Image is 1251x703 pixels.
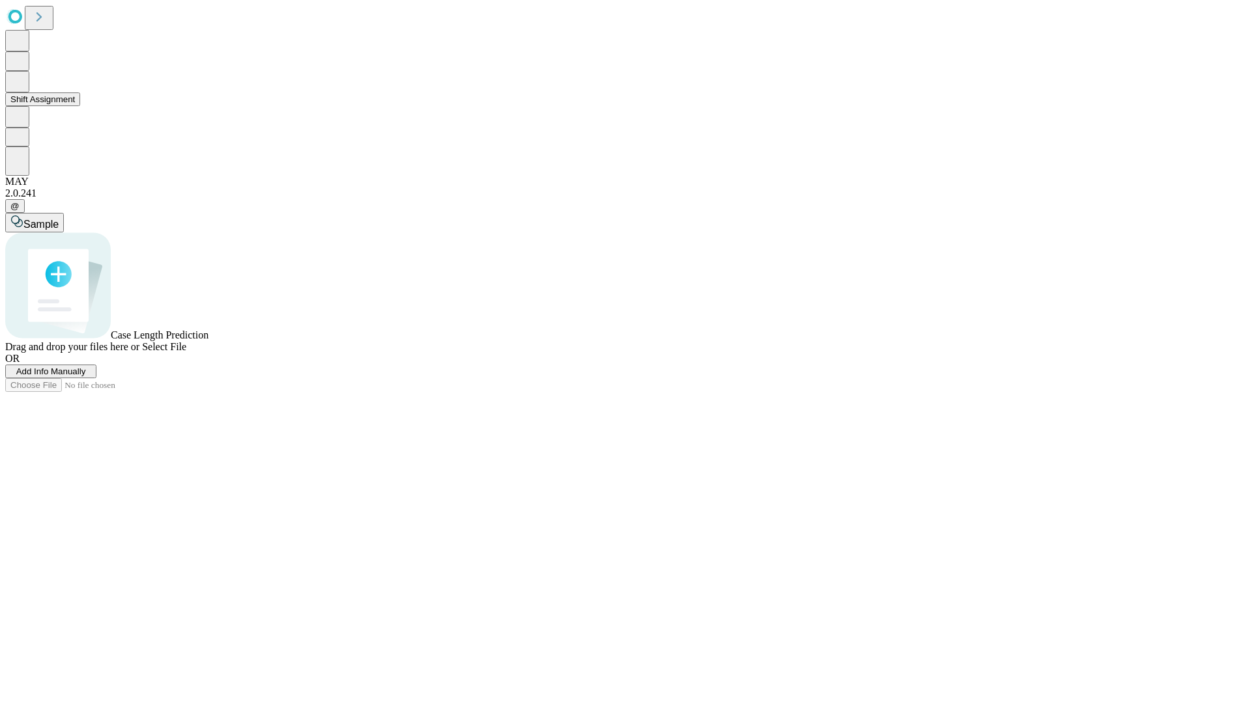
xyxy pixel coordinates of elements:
[23,219,59,230] span: Sample
[5,176,1246,187] div: MAY
[5,365,96,378] button: Add Info Manually
[5,353,20,364] span: OR
[5,92,80,106] button: Shift Assignment
[5,187,1246,199] div: 2.0.241
[142,341,186,352] span: Select File
[10,201,20,211] span: @
[5,199,25,213] button: @
[5,341,139,352] span: Drag and drop your files here or
[5,213,64,232] button: Sample
[16,366,86,376] span: Add Info Manually
[111,329,208,340] span: Case Length Prediction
